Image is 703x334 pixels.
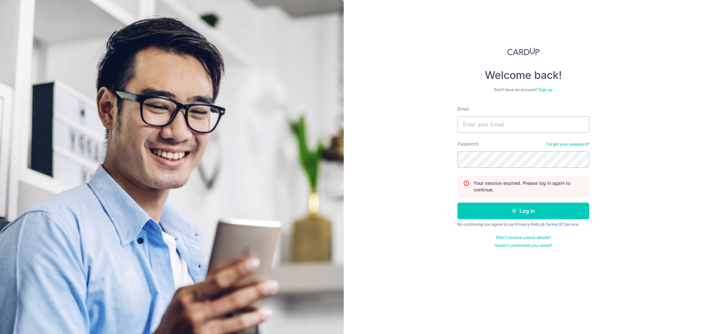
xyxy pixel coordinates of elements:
[457,141,479,147] label: Password
[457,87,589,92] div: Don’t have an account?
[457,203,589,219] button: Log in
[474,180,584,193] p: Your session expired. Please log in again to continue.
[515,222,542,227] a: Privacy Policy
[457,69,589,82] h4: Welcome back!
[545,222,578,227] a: Terms Of Service
[539,87,552,92] a: Sign up
[457,222,589,227] div: By continuing you agree to our &
[494,243,552,248] a: Haven't confirmed your email?
[457,116,589,133] input: Enter your Email
[457,106,469,112] label: Email
[507,48,540,55] img: CardUp Logo
[546,142,589,147] a: Forgot your password?
[496,235,551,240] a: Didn't receive unlock details?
